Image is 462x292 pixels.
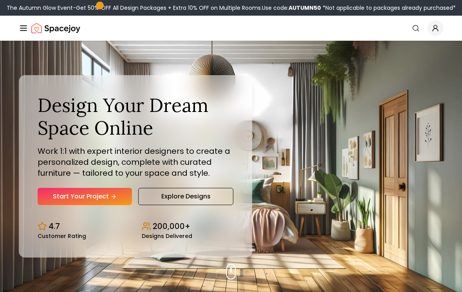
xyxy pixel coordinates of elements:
div: Design stats [38,214,233,239]
small: Customer Rating [38,233,86,239]
p: 200,000+ [153,221,190,232]
nav: Global [19,16,443,41]
div: The Autumn Glow Event-Get 50% OFF All Design Packages + Extra 10% OFF on Multiple Rooms. [7,4,456,12]
span: Use code: [262,4,321,12]
a: Explore Designs [138,188,233,205]
p: 4.7 [49,221,60,232]
b: AUTUMN50 [289,4,321,12]
a: Spacejoy [31,20,80,36]
a: Start Your Project [38,188,132,205]
p: Work 1:1 with expert interior designers to create a personalized design, complete with curated fu... [38,146,233,178]
img: Spacejoy Logo [31,20,80,36]
span: *Not applicable to packages already purchased* [321,4,456,12]
small: Designs Delivered [142,233,192,239]
h1: Design Your Dream Space Online [38,94,233,139]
